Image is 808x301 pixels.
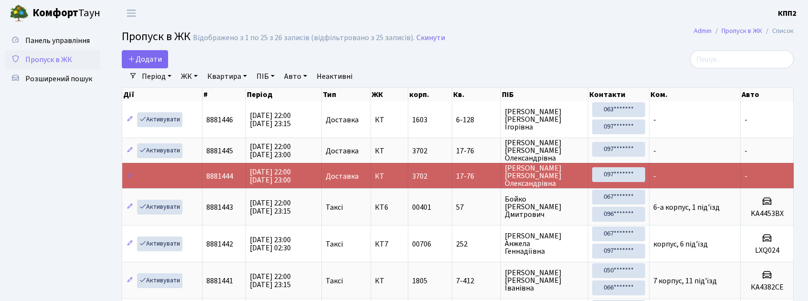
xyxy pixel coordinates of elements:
span: 7 корпус, 11 під'їзд [653,276,717,286]
span: 6-а корпус, 1 під'їзд [653,202,720,213]
span: [PERSON_NAME] [PERSON_NAME] Ігорівна [505,108,584,131]
span: Панель управління [25,35,90,46]
th: Кв. [452,88,501,101]
span: Таун [32,5,100,21]
span: Таксі [326,240,343,248]
th: Період [246,88,322,101]
span: [DATE] 22:00 [DATE] 23:15 [250,198,291,216]
a: ПІБ [253,68,278,85]
th: Дії [122,88,202,101]
span: Таксі [326,277,343,285]
span: КТ [375,277,404,285]
a: Активувати [137,236,182,251]
span: 3702 [412,146,427,156]
div: Відображено з 1 по 25 з 26 записів (відфільтровано з 25 записів). [193,33,415,43]
span: [PERSON_NAME] [PERSON_NAME] Іванівна [505,269,584,292]
button: Переключити навігацію [119,5,143,21]
span: [PERSON_NAME] [PERSON_NAME] Олександрівна [505,139,584,162]
span: [DATE] 22:00 [DATE] 23:15 [250,110,291,129]
th: ЖК [371,88,408,101]
a: Авто [280,68,311,85]
span: [DATE] 22:00 [DATE] 23:00 [250,167,291,185]
a: Квартира [203,68,251,85]
span: Пропуск в ЖК [25,54,72,65]
span: 1805 [412,276,427,286]
span: 7-412 [456,277,497,285]
span: 17-76 [456,147,497,155]
span: 57 [456,204,497,211]
span: КТ7 [375,240,404,248]
span: Доставка [326,116,359,124]
a: Пропуск в ЖК [5,50,100,69]
span: 8881443 [206,202,233,213]
span: КТ6 [375,204,404,211]
h5: LXQ024 [744,246,789,255]
span: [DATE] 23:00 [DATE] 02:30 [250,235,291,253]
span: Пропуск в ЖК [122,28,191,45]
span: [DATE] 22:00 [DATE] 23:00 [250,141,291,160]
a: Додати [122,50,168,68]
a: Admin [694,26,712,36]
span: КТ [375,147,404,155]
a: КПП2 [778,8,797,19]
nav: breadcrumb [680,21,808,41]
a: Період [138,68,175,85]
span: - [653,171,656,182]
span: 252 [456,240,497,248]
th: Ком. [649,88,741,101]
span: [PERSON_NAME] [PERSON_NAME] Олександрівна [505,164,584,187]
li: Список [762,26,794,36]
span: - [744,115,747,125]
th: # [202,88,246,101]
span: 8881442 [206,239,233,249]
span: 17-76 [456,172,497,180]
a: Активувати [137,200,182,215]
input: Пошук... [690,50,794,68]
a: Пропуск в ЖК [722,26,762,36]
span: Доставка [326,172,359,180]
span: КТ [375,116,404,124]
span: 00401 [412,202,431,213]
th: корп. [408,88,452,101]
a: Активувати [137,112,182,127]
span: 8881441 [206,276,233,286]
span: Доставка [326,147,359,155]
span: Розширений пошук [25,74,92,84]
span: 8881446 [206,115,233,125]
b: Комфорт [32,5,78,21]
h5: КА4382СЕ [744,283,789,292]
span: Бойко [PERSON_NAME] Дмитрович [505,195,584,218]
span: 1603 [412,115,427,125]
a: Активувати [137,273,182,288]
a: Активувати [137,143,182,158]
a: Скинути [416,33,445,43]
th: Авто [741,88,794,101]
span: 3702 [412,171,427,182]
span: [PERSON_NAME] Анжела Геннадіївна [505,232,584,255]
img: logo.png [10,4,29,23]
span: КТ [375,172,404,180]
a: Панель управління [5,31,100,50]
span: 8881445 [206,146,233,156]
span: [DATE] 22:00 [DATE] 23:15 [250,271,291,290]
a: Розширений пошук [5,69,100,88]
span: - [653,146,656,156]
a: Неактивні [313,68,356,85]
a: ЖК [177,68,202,85]
span: - [744,171,747,182]
span: 00706 [412,239,431,249]
th: Контакти [588,88,649,101]
span: - [653,115,656,125]
span: Додати [128,54,162,64]
th: Тип [322,88,371,101]
span: 6-128 [456,116,497,124]
span: 8881444 [206,171,233,182]
span: корпус, 6 під'їзд [653,239,708,249]
span: - [744,146,747,156]
th: ПІБ [501,88,588,101]
span: Таксі [326,204,343,211]
h5: KA4453BX [744,209,789,218]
